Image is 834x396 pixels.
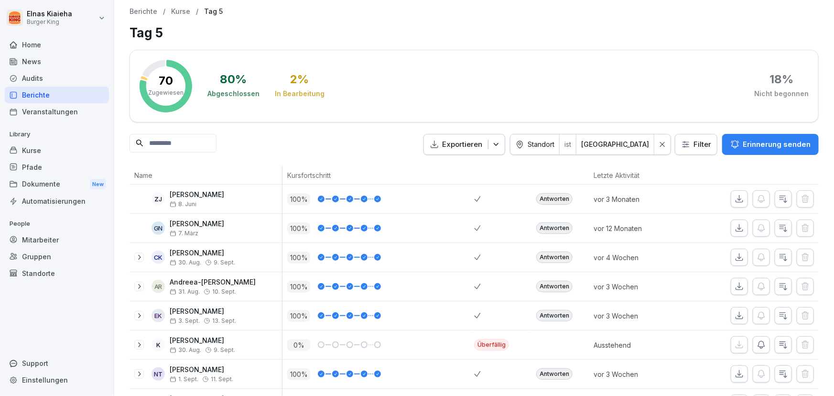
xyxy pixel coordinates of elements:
span: 7. März [170,230,198,237]
span: 8. Juni [170,201,196,208]
div: Antworten [536,222,573,234]
a: Kurse [5,142,109,159]
a: DokumenteNew [5,176,109,193]
div: Abgeschlossen [207,89,260,99]
div: EK [152,309,165,322]
span: 9. Sept. [214,259,235,266]
p: [PERSON_NAME] [170,366,233,374]
span: 30. Aug. [170,259,201,266]
p: [PERSON_NAME] [170,249,235,257]
a: Berichte [5,87,109,103]
a: News [5,53,109,70]
span: 11. Sept. [211,376,233,383]
button: Exportieren [423,134,505,155]
a: Automatisierungen [5,193,109,209]
p: People [5,216,109,231]
p: vor 3 Monaten [594,194,684,204]
p: vor 3 Wochen [594,369,684,379]
p: [PERSON_NAME] [170,191,224,199]
span: 3. Sept. [170,318,200,324]
a: Home [5,36,109,53]
div: Antworten [536,310,573,321]
span: 10. Sept. [212,288,236,295]
div: Nicht begonnen [754,89,809,99]
div: 80 % [220,74,247,85]
p: 100 % [287,222,310,234]
div: Antworten [536,252,573,263]
a: Veranstaltungen [5,103,109,120]
p: 100 % [287,252,310,264]
button: Filter [675,134,717,155]
p: 70 [159,75,173,87]
p: vor 3 Wochen [594,282,684,292]
p: Andreea-[PERSON_NAME] [170,278,256,286]
div: GN [152,221,165,235]
div: New [90,179,106,190]
p: Library [5,127,109,142]
p: [PERSON_NAME] [170,220,224,228]
div: NT [152,367,165,381]
span: 13. Sept. [212,318,236,324]
p: 100 % [287,193,310,205]
p: Tag 5 [204,8,223,16]
div: 2 % [291,74,309,85]
p: 100 % [287,310,310,322]
span: 30. Aug. [170,347,201,353]
div: Überfällig [474,339,509,351]
div: Antworten [536,368,573,380]
p: Zugewiesen [148,88,184,97]
p: 100 % [287,368,310,380]
p: 100 % [287,281,310,293]
p: / [163,8,165,16]
p: Ausstehend [594,340,684,350]
p: 0 % [287,339,310,351]
div: ist [560,134,576,155]
p: Burger King [27,19,72,25]
p: [PERSON_NAME] [170,337,235,345]
p: vor 3 Wochen [594,311,684,321]
p: Name [134,170,277,180]
a: Berichte [130,8,157,16]
a: Mitarbeiter [5,231,109,248]
p: vor 12 Monaten [594,223,684,233]
a: Einstellungen [5,372,109,388]
a: Standorte [5,265,109,282]
div: AR [152,280,165,293]
a: Kurse [171,8,190,16]
div: Filter [681,140,711,149]
a: Gruppen [5,248,109,265]
div: Antworten [536,281,573,292]
p: / [196,8,198,16]
p: Exportieren [442,139,482,150]
p: Elnas Kiaieha [27,10,72,18]
p: Kursfortschritt [287,170,469,180]
div: CK [152,251,165,264]
div: Antworten [536,193,573,205]
span: 9. Sept. [214,347,235,353]
div: K [152,338,165,352]
div: In Bearbeitung [275,89,325,99]
span: 31. Aug. [170,288,200,295]
a: Audits [5,70,109,87]
a: Pfade [5,159,109,176]
h1: Tag 5 [130,23,819,42]
div: Dokumente [5,176,109,193]
p: [PERSON_NAME] [170,308,236,316]
p: vor 4 Wochen [594,253,684,263]
button: Erinnerung senden [722,134,819,155]
div: 18 % [769,74,793,85]
div: Support [5,355,109,372]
